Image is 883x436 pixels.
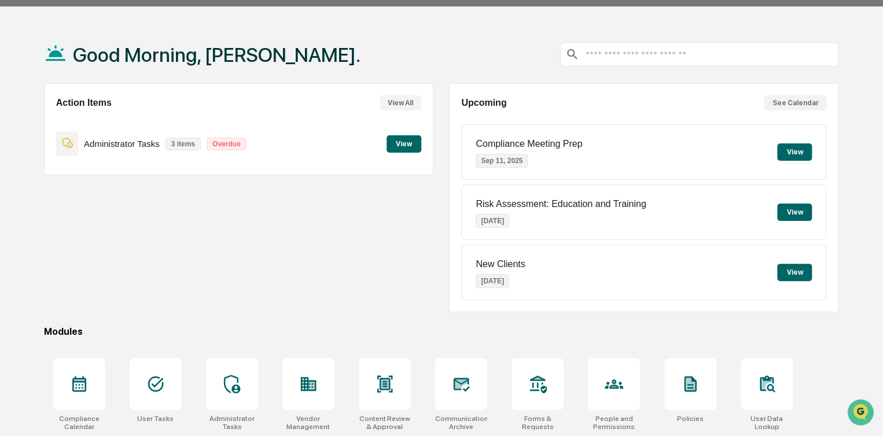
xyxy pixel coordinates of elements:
[777,264,812,281] button: View
[476,274,509,288] p: [DATE]
[476,199,646,209] p: Risk Assessment: Education and Training
[115,196,140,205] span: Pylon
[476,139,582,149] p: Compliance Meeting Prep
[282,415,334,431] div: Vendor Management
[23,146,75,157] span: Preclearance
[207,138,246,150] p: Overdue
[777,204,812,221] button: View
[512,415,564,431] div: Forms & Requests
[23,168,73,179] span: Data Lookup
[777,143,812,161] button: View
[677,415,704,423] div: Policies
[764,95,826,110] button: See Calendar
[461,98,506,108] h2: Upcoming
[39,100,146,109] div: We're available if you need us!
[44,326,838,337] div: Modules
[12,147,21,156] div: 🖐️
[12,88,32,109] img: 1746055101610-c473b297-6a78-478c-a979-82029cc54cd1
[84,139,160,149] p: Administrator Tasks
[82,195,140,205] a: Powered byPylon
[435,415,487,431] div: Communications Archive
[359,415,411,431] div: Content Review & Approval
[73,43,360,66] h1: Good Morning, [PERSON_NAME].
[84,147,93,156] div: 🗄️
[12,169,21,178] div: 🔎
[12,24,211,43] p: How can we help?
[476,154,528,168] p: Sep 11, 2025
[387,135,421,153] button: View
[39,88,190,100] div: Start new chat
[53,415,105,431] div: Compliance Calendar
[588,415,640,431] div: People and Permissions
[165,138,201,150] p: 3 items
[197,92,211,106] button: Start new chat
[476,259,525,269] p: New Clients
[56,98,112,108] h2: Action Items
[387,138,421,149] a: View
[137,415,174,423] div: User Tasks
[846,398,877,429] iframe: Open customer support
[79,141,148,162] a: 🗄️Attestations
[7,141,79,162] a: 🖐️Preclearance
[206,415,258,431] div: Administrator Tasks
[476,214,509,228] p: [DATE]
[741,415,793,431] div: User Data Lookup
[380,95,421,110] button: View All
[7,163,78,184] a: 🔎Data Lookup
[95,146,144,157] span: Attestations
